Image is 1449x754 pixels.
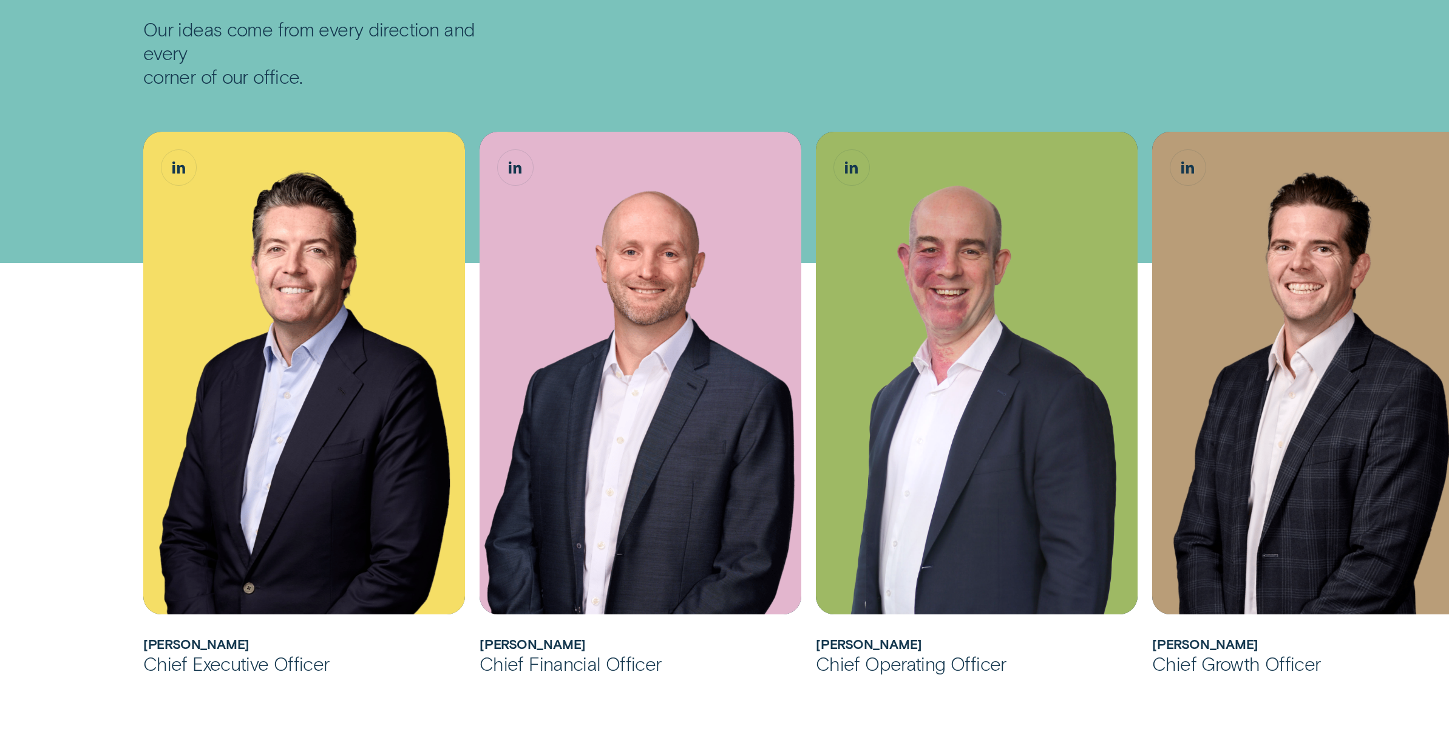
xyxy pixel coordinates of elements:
div: Matthew Lewis, Chief Financial Officer [480,132,801,614]
h2: Sam Harding [816,636,1138,651]
a: James Goodwin, Chief Growth Officer LinkedIn button [1170,150,1206,185]
div: Andrew Goodwin, Chief Executive Officer [143,132,465,614]
a: Matthew Lewis, Chief Financial Officer LinkedIn button [498,150,533,185]
div: Chief Operating Officer [816,651,1138,675]
div: Chief Financial Officer [480,651,801,675]
p: Our ideas come from every direction and every corner of our office. [143,17,522,88]
a: Andrew Goodwin, Chief Executive Officer LinkedIn button [161,150,197,185]
img: Matthew Lewis [480,132,801,614]
div: Chief Executive Officer [143,651,465,675]
img: Sam Harding [816,132,1138,614]
h2: Matthew Lewis [480,636,801,651]
a: Sam Harding, Chief Operating Officer LinkedIn button [834,150,869,185]
h2: Andrew Goodwin [143,636,465,651]
div: Sam Harding, Chief Operating Officer [816,132,1138,614]
img: Andrew Goodwin [143,132,465,614]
